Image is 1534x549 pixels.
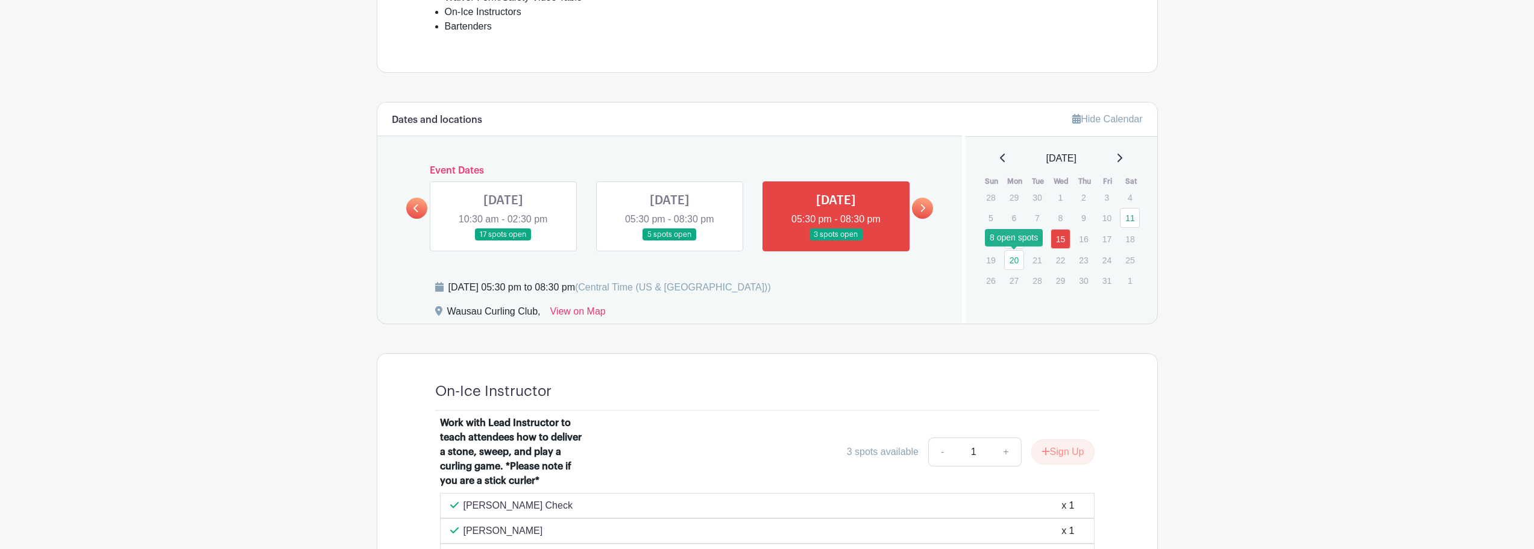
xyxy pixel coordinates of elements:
p: 3 [1097,188,1117,207]
a: Hide Calendar [1072,114,1142,124]
p: 23 [1073,251,1093,269]
h4: On-Ice Instructor [435,383,552,400]
a: View on Map [550,304,606,324]
a: - [928,438,956,466]
p: 27 [1004,271,1024,290]
button: Sign Up [1031,439,1095,465]
a: + [991,438,1021,466]
span: (Central Time (US & [GEOGRAPHIC_DATA])) [575,282,771,292]
th: Thu [1073,175,1096,187]
p: 1 [1120,271,1140,290]
span: [DATE] [1046,151,1077,166]
p: 21 [1027,251,1047,269]
div: 3 spots available [847,445,919,459]
div: Work with Lead Instructor to teach attendees how to deliver a stone, sweep, and play a curling ga... [440,416,589,488]
p: 22 [1051,251,1070,269]
p: 6 [1004,209,1024,227]
p: 28 [1027,271,1047,290]
th: Sun [980,175,1004,187]
div: 8 open spots [985,229,1043,246]
p: [PERSON_NAME] [464,524,543,538]
th: Tue [1026,175,1050,187]
a: 15 [1051,229,1070,249]
p: 7 [1027,209,1047,227]
th: Mon [1004,175,1027,187]
p: 29 [1004,188,1024,207]
div: x 1 [1061,498,1074,513]
a: 11 [1120,208,1140,228]
th: Fri [1096,175,1120,187]
p: 8 [1051,209,1070,227]
a: 20 [1004,250,1024,270]
p: 10 [1097,209,1117,227]
p: 28 [981,188,1001,207]
p: [PERSON_NAME] Check [464,498,573,513]
p: 5 [981,209,1001,227]
p: 2 [1073,188,1093,207]
p: 9 [1073,209,1093,227]
li: Bartenders [445,19,1099,34]
h6: Dates and locations [392,115,482,126]
p: 1 [1051,188,1070,207]
div: x 1 [1061,524,1074,538]
div: [DATE] 05:30 pm to 08:30 pm [448,280,771,295]
th: Sat [1119,175,1143,187]
p: 30 [1073,271,1093,290]
li: On-Ice Instructors [445,5,1099,19]
p: 18 [1120,230,1140,248]
p: 31 [1097,271,1117,290]
p: 25 [1120,251,1140,269]
p: 26 [981,271,1001,290]
p: 19 [981,251,1001,269]
p: 17 [1097,230,1117,248]
p: 29 [1051,271,1070,290]
p: 4 [1120,188,1140,207]
p: 24 [1097,251,1117,269]
p: 12 [981,230,1001,248]
p: 30 [1027,188,1047,207]
div: Wausau Curling Club, [447,304,541,324]
h6: Event Dates [427,165,913,177]
th: Wed [1050,175,1073,187]
p: 16 [1073,230,1093,248]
